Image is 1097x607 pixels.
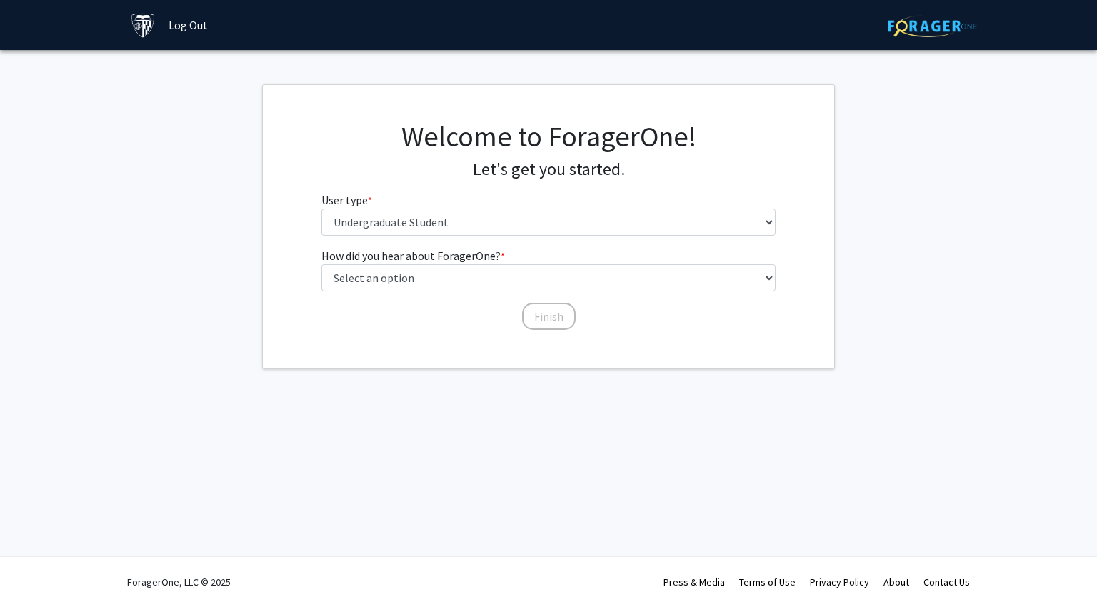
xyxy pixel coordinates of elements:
[321,191,372,209] label: User type
[321,159,776,180] h4: Let's get you started.
[663,576,725,588] a: Press & Media
[883,576,909,588] a: About
[321,247,505,264] label: How did you hear about ForagerOne?
[739,576,796,588] a: Terms of Use
[923,576,970,588] a: Contact Us
[810,576,869,588] a: Privacy Policy
[522,303,576,330] button: Finish
[888,15,977,37] img: ForagerOne Logo
[11,543,61,596] iframe: Chat
[127,557,231,607] div: ForagerOne, LLC © 2025
[321,119,776,154] h1: Welcome to ForagerOne!
[131,13,156,38] img: Johns Hopkins University Logo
